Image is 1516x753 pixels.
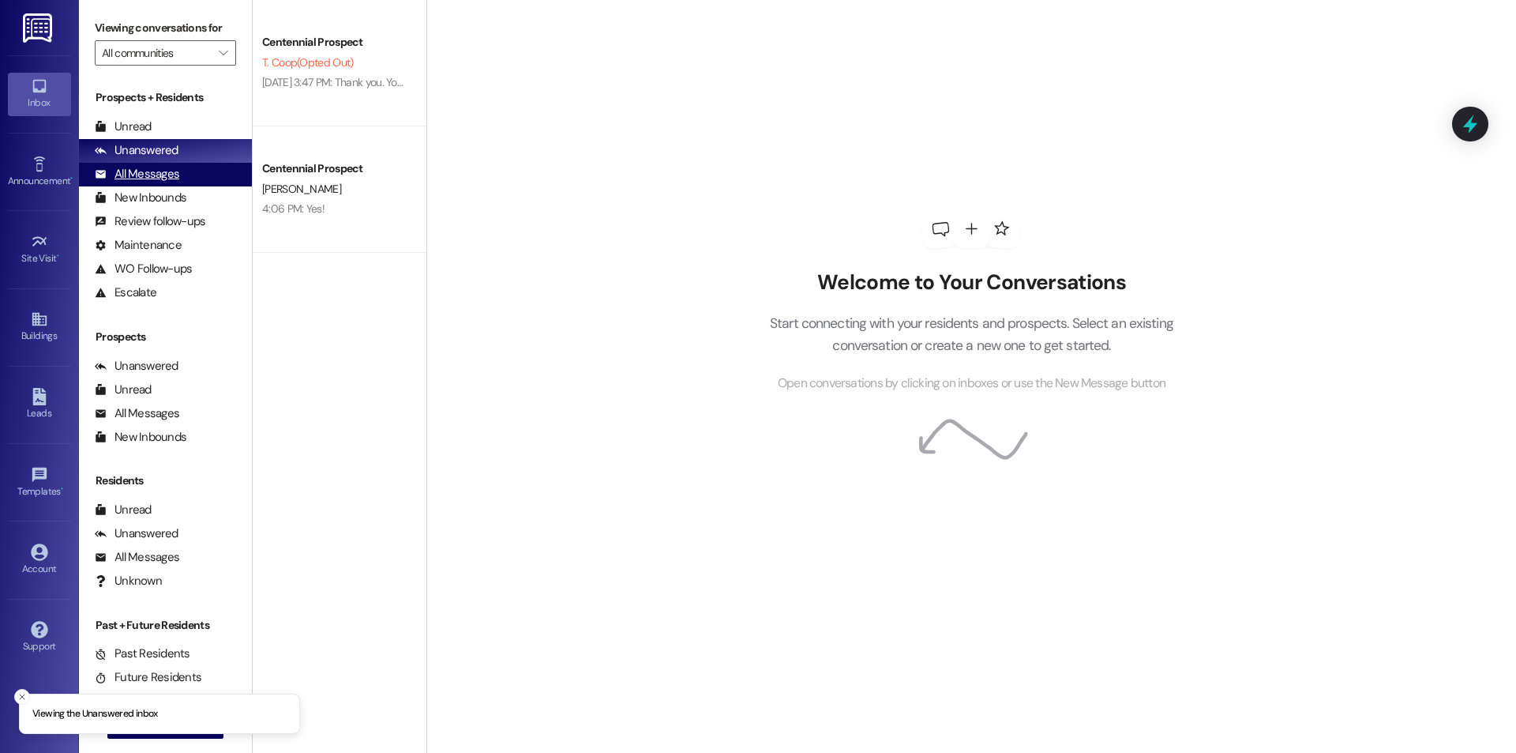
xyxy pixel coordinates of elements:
[8,73,71,115] a: Inbox
[95,502,152,518] div: Unread
[8,616,71,659] a: Support
[8,228,71,271] a: Site Visit •
[95,573,162,589] div: Unknown
[57,250,59,262] span: •
[95,261,192,277] div: WO Follow-ups
[262,55,353,70] span: T. Coop (Opted Out)
[61,484,63,495] span: •
[70,173,73,184] span: •
[95,284,156,301] div: Escalate
[95,166,179,183] div: All Messages
[79,617,252,634] div: Past + Future Residents
[8,539,71,582] a: Account
[95,382,152,398] div: Unread
[95,142,178,159] div: Unanswered
[95,549,179,566] div: All Messages
[102,40,211,66] input: All communities
[262,182,341,196] span: [PERSON_NAME]
[32,707,158,721] p: Viewing the Unanswered inbox
[95,669,201,686] div: Future Residents
[95,525,178,542] div: Unanswered
[262,201,325,216] div: 4:06 PM: Yes!
[262,160,408,177] div: Centennial Prospect
[745,270,1197,296] h2: Welcome to Your Conversations
[95,646,190,662] div: Past Residents
[8,383,71,426] a: Leads
[95,429,186,446] div: New Inbounds
[262,34,408,51] div: Centennial Prospect
[95,190,186,206] div: New Inbounds
[95,16,236,40] label: Viewing conversations for
[8,461,71,504] a: Templates •
[95,358,178,375] div: Unanswered
[95,405,179,422] div: All Messages
[262,75,1041,89] div: [DATE] 3:47 PM: Thank you. You will no longer receive texts from this thread. Please reply with '...
[778,374,1165,393] span: Open conversations by clicking on inboxes or use the New Message button
[95,119,152,135] div: Unread
[79,473,252,489] div: Residents
[79,89,252,106] div: Prospects + Residents
[95,237,182,254] div: Maintenance
[745,312,1197,357] p: Start connecting with your residents and prospects. Select an existing conversation or create a n...
[79,329,252,345] div: Prospects
[8,306,71,348] a: Buildings
[95,213,205,230] div: Review follow-ups
[219,47,227,59] i: 
[23,13,55,43] img: ResiDesk Logo
[14,689,30,705] button: Close toast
